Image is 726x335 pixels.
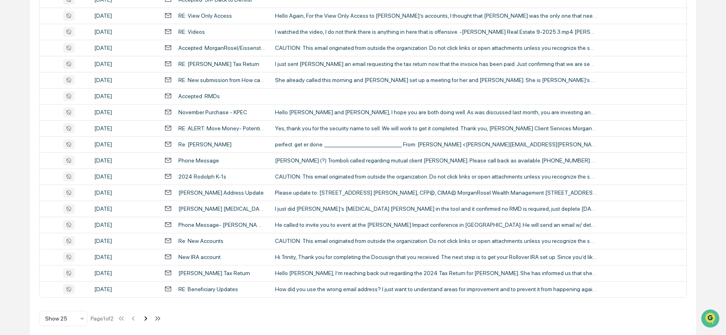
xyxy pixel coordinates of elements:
[94,93,155,99] div: [DATE]
[8,117,14,124] div: 🔎
[178,222,265,228] div: Phone Message- [PERSON_NAME]/Inland
[275,157,597,164] div: [PERSON_NAME] (?) Tromboli called regarding mutual client [PERSON_NAME]. Please call back as avai...
[8,17,147,30] p: How can we help?
[94,222,155,228] div: [DATE]
[178,189,264,196] div: [PERSON_NAME] Address Update
[94,157,155,164] div: [DATE]
[275,12,597,19] div: Hello Again, For the View Only Access to [PERSON_NAME]’s accounts, I thought that [PERSON_NAME] w...
[94,254,155,260] div: [DATE]
[275,125,597,132] div: Yes, thank you for the security name to sell. We will work to get it completed. Thank you, [PERSO...
[80,136,97,142] span: Pylon
[94,270,155,276] div: [DATE]
[275,77,597,83] div: She already called this morning and [PERSON_NAME] set up a meeting for her and [PERSON_NAME]. She...
[178,254,221,260] div: New IRA account
[57,136,97,142] a: Powered byPylon
[275,254,597,260] div: Hi Trinity, Thank you for completing the Docusign that you received. The next step is to get your...
[178,286,238,292] div: RE: Beneficiary Updates
[178,173,226,180] div: 2024 Rodolph K-1s
[16,101,52,109] span: Preclearance
[178,125,265,132] div: RE: ALERT: Move Money- Potential Failure
[178,270,250,276] div: [PERSON_NAME] Tax Return
[91,315,114,322] div: Page 1 of 2
[94,206,155,212] div: [DATE]
[58,102,65,109] div: 🗄️
[94,141,155,148] div: [DATE]
[178,29,205,35] div: RE: Videos
[700,308,722,330] iframe: Open customer support
[94,109,155,115] div: [DATE]
[94,61,155,67] div: [DATE]
[94,12,155,19] div: [DATE]
[94,173,155,180] div: [DATE]
[137,64,147,74] button: Start new chat
[94,77,155,83] div: [DATE]
[8,62,23,76] img: 1746055101610-c473b297-6a78-478c-a979-82029cc54cd1
[178,109,247,115] div: November Purchase - KPEC
[5,98,55,113] a: 🖐️Preclearance
[178,61,259,67] div: RE: [PERSON_NAME] Tax Return
[16,117,51,125] span: Data Lookup
[275,238,597,244] div: CAUTION: This email originated from outside the organization. Do not click links or open attachme...
[178,141,232,148] div: Re: [PERSON_NAME]
[178,157,219,164] div: Phone Message
[178,77,265,83] div: RE: New submission from How can we help?
[275,189,597,196] div: Please update to: [STREET_ADDRESS] [PERSON_NAME], CFP©, CIMA© MorganRosel Wealth Management [STRE...
[8,102,14,109] div: 🖐️
[178,238,223,244] div: Re: New Accounts
[94,125,155,132] div: [DATE]
[94,238,155,244] div: [DATE]
[275,206,597,212] div: I just did [PERSON_NAME]’s [MEDICAL_DATA] [PERSON_NAME] in the tool and it confirmed no RMD is re...
[5,113,54,128] a: 🔎Data Lookup
[55,98,103,113] a: 🗄️Attestations
[275,270,597,276] div: Hello [PERSON_NAME], I’m reaching back out regarding the 2024 Tax Return for [PERSON_NAME]. She h...
[27,70,102,76] div: We're available if you need us!
[178,45,265,51] div: Accepted: MorganRosel/Eissenstat Standing Zoom Call
[275,286,597,292] div: How did you use the wrong email address? I just want to understand areas for improvement and to p...
[178,206,265,212] div: [PERSON_NAME] [MEDICAL_DATA] IRA
[275,61,597,67] div: I just sent [PERSON_NAME] an email requesting the tax return now that the invoice has been paid. ...
[275,141,597,148] div: perfect. get er done. ________________________________ From: [PERSON_NAME] <[PERSON_NAME][EMAIL_A...
[94,189,155,196] div: [DATE]
[275,173,597,180] div: CAUTION: This email originated from outside the organization. Do not click links or open attachme...
[94,45,155,51] div: [DATE]
[27,62,132,70] div: Start new chat
[178,12,232,19] div: RE: View Only Access
[275,29,597,35] div: I watched the video, I do not think there is anything in here that is offensive. -[PERSON_NAME] R...
[275,109,597,115] div: Hello [PERSON_NAME] and [PERSON_NAME], I hope you are both doing well. As was discussed last mont...
[275,222,597,228] div: He called to invite you to event at the [PERSON_NAME] Impact conference in [GEOGRAPHIC_DATA]. He ...
[94,29,155,35] div: [DATE]
[66,101,100,109] span: Attestations
[275,45,597,51] div: CAUTION: This email originated from outside the organization. Do not click links or open attachme...
[178,93,220,99] div: Accepted: RMDs
[94,286,155,292] div: [DATE]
